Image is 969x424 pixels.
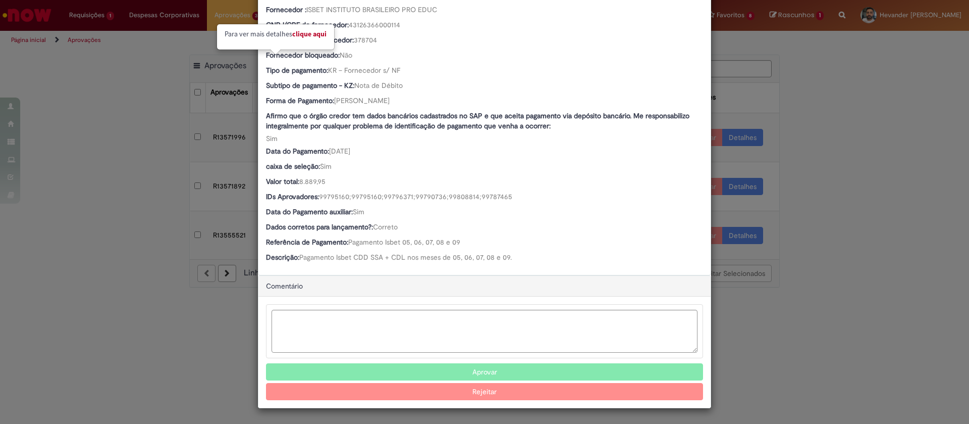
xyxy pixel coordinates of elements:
span: KR – Fornecedor s/ NF [328,66,400,75]
b: Subtipo de pagamento - KZ: [266,81,354,90]
b: Data do Pagamento auxiliar: [266,207,353,216]
b: Fornecedor bloqueado: [266,51,340,60]
span: Sim [320,162,332,171]
span: Não [340,51,352,60]
b: CNPJ/CPF do fornecedor: [266,20,349,29]
b: IDs Aprovadores: [266,192,319,201]
span: 43126366000114 [349,20,400,29]
span: [DATE] [329,147,350,156]
button: Aprovar [266,363,703,381]
span: ISBET INSTITUTO BRASILEIRO PRO EDUC [306,5,437,14]
b: Tipo de pagamento: [266,66,328,75]
b: Dados corretos para lançamento?: [266,222,373,231]
span: [PERSON_NAME] [334,96,390,105]
b: caixa de seleção: [266,162,320,171]
span: Nota de Débito [354,81,403,90]
span: Pagamento Isbet CDD SSA + CDL nos meses de 05, 06, 07, 08 e 09. [299,253,512,262]
span: Comentário [266,281,303,291]
p: Para ver mais detalhes [225,29,327,39]
span: 378704 [354,35,377,44]
span: 8.889,95 [299,177,326,186]
a: Clique aqui [292,29,327,38]
span: Sim [353,207,364,216]
b: Afirmo que o órgão credor tem dados bancários cadastrados no SAP e que aceita pagamento via depós... [266,111,689,130]
b: Fornecedor : [266,5,306,14]
span: 99795160;99795160;99796371;99790736;99808814;99787465 [319,192,512,201]
b: Descrição: [266,253,299,262]
span: Sim [266,134,278,143]
b: Valor total: [266,177,299,186]
span: Correto [373,222,398,231]
b: Data do Pagamento: [266,147,329,156]
b: Forma de Pagamento: [266,96,334,105]
button: Rejeitar [266,383,703,400]
span: Pagamento Isbet 05, 06, 07, 08 e 09 [348,238,460,247]
b: Referência de Pagamento: [266,238,348,247]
